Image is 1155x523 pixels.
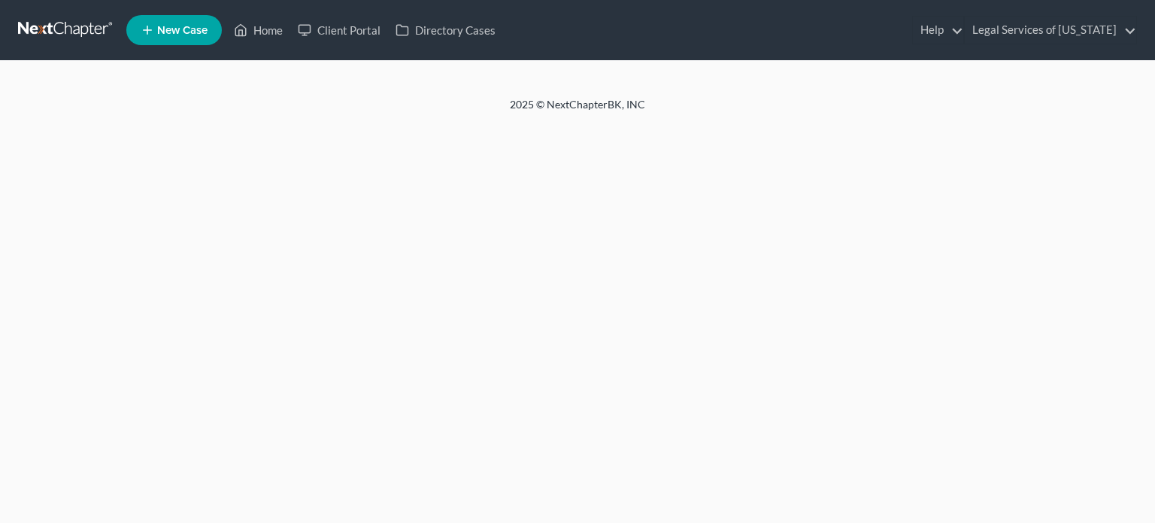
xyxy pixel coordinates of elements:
a: Home [226,17,290,44]
a: Directory Cases [388,17,503,44]
a: Client Portal [290,17,388,44]
div: 2025 © NextChapterBK, INC [149,97,1006,124]
new-legal-case-button: New Case [126,15,222,45]
a: Help [913,17,963,44]
a: Legal Services of [US_STATE] [965,17,1136,44]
